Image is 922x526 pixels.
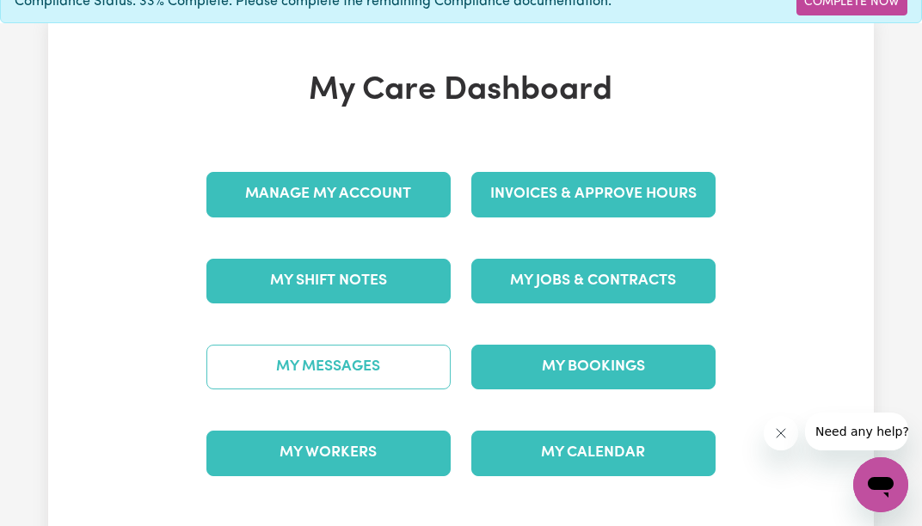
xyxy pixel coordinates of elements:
a: Invoices & Approve Hours [471,172,716,217]
a: My Calendar [471,431,716,475]
a: My Shift Notes [206,259,451,303]
iframe: Close message [764,416,798,450]
iframe: Button to launch messaging window [853,457,908,512]
iframe: Message from company [805,413,908,450]
a: My Messages [206,345,451,389]
a: My Workers [206,431,451,475]
span: Need any help? [10,12,104,26]
a: Manage My Account [206,172,451,217]
h1: My Care Dashboard [196,71,726,111]
a: My Jobs & Contracts [471,259,716,303]
a: My Bookings [471,345,716,389]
